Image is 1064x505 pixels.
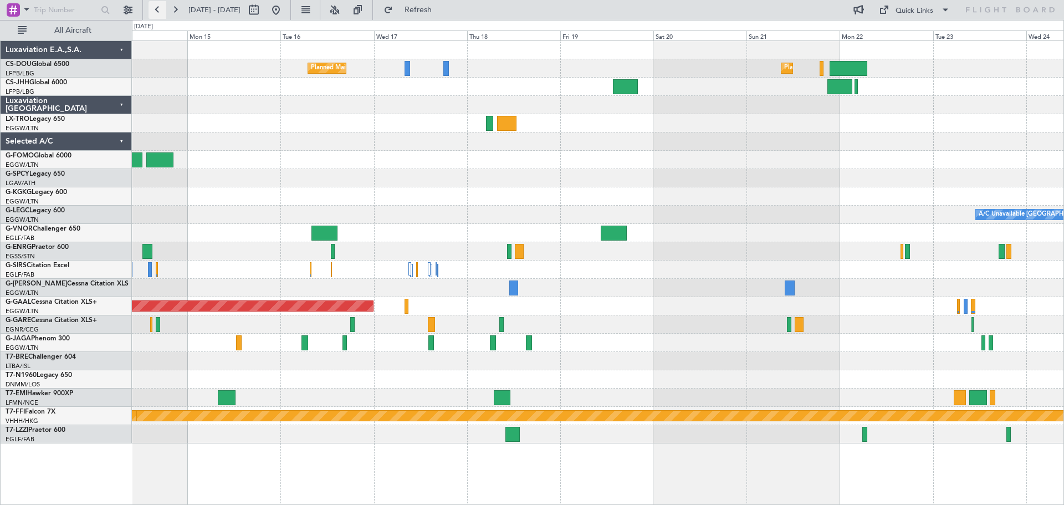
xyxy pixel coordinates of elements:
[134,22,153,32] div: [DATE]
[280,30,374,40] div: Tue 16
[6,307,39,315] a: EGGW/LTN
[29,27,117,34] span: All Aircraft
[6,335,31,342] span: G-JAGA
[6,344,39,352] a: EGGW/LTN
[6,226,80,232] a: G-VNORChallenger 650
[378,1,445,19] button: Refresh
[6,325,39,334] a: EGNR/CEG
[6,152,71,159] a: G-FOMOGlobal 6000
[6,317,31,324] span: G-GARE
[6,280,67,287] span: G-[PERSON_NAME]
[933,30,1026,40] div: Tue 23
[560,30,653,40] div: Fri 19
[6,226,33,232] span: G-VNOR
[6,399,38,407] a: LFMN/NCE
[395,6,442,14] span: Refresh
[6,335,70,342] a: G-JAGAPhenom 300
[6,372,37,379] span: T7-N1960
[6,116,65,123] a: LX-TROLegacy 650
[6,409,55,415] a: T7-FFIFalcon 7X
[6,409,25,415] span: T7-FFI
[374,30,467,40] div: Wed 17
[6,116,29,123] span: LX-TRO
[6,88,34,96] a: LFPB/LBG
[6,252,35,261] a: EGSS/STN
[6,189,32,196] span: G-KGKG
[6,299,97,305] a: G-GAALCessna Citation XLS+
[6,390,73,397] a: T7-EMIHawker 900XP
[311,60,485,76] div: Planned Maint [GEOGRAPHIC_DATA] ([GEOGRAPHIC_DATA])
[6,427,28,433] span: T7-LZZI
[94,30,187,40] div: Sun 14
[187,30,280,40] div: Mon 15
[6,79,67,86] a: CS-JHHGlobal 6000
[6,171,65,177] a: G-SPCYLegacy 650
[6,161,39,169] a: EGGW/LTN
[873,1,955,19] button: Quick Links
[6,152,34,159] span: G-FOMO
[6,427,65,433] a: T7-LZZIPraetor 600
[6,289,39,297] a: EGGW/LTN
[6,417,38,425] a: VHHH/HKG
[653,30,746,40] div: Sat 20
[34,2,98,18] input: Trip Number
[6,280,129,287] a: G-[PERSON_NAME]Cessna Citation XLS
[746,30,840,40] div: Sun 21
[6,271,34,279] a: EGLF/FAB
[6,79,29,86] span: CS-JHH
[6,262,27,269] span: G-SIRS
[6,216,39,224] a: EGGW/LTN
[6,354,28,360] span: T7-BRE
[6,124,39,132] a: EGGW/LTN
[6,244,32,251] span: G-ENRG
[6,299,31,305] span: G-GAAL
[6,372,72,379] a: T7-N1960Legacy 650
[6,69,34,78] a: LFPB/LBG
[6,61,69,68] a: CS-DOUGlobal 6500
[6,234,34,242] a: EGLF/FAB
[6,189,67,196] a: G-KGKGLegacy 600
[6,435,34,443] a: EGLF/FAB
[784,60,959,76] div: Planned Maint [GEOGRAPHIC_DATA] ([GEOGRAPHIC_DATA])
[12,22,120,39] button: All Aircraft
[467,30,560,40] div: Thu 18
[6,179,35,187] a: LGAV/ATH
[6,380,40,389] a: DNMM/LOS
[188,5,241,15] span: [DATE] - [DATE]
[6,171,29,177] span: G-SPCY
[6,207,65,214] a: G-LEGCLegacy 600
[6,197,39,206] a: EGGW/LTN
[6,317,97,324] a: G-GARECessna Citation XLS+
[6,390,27,397] span: T7-EMI
[6,244,69,251] a: G-ENRGPraetor 600
[840,30,933,40] div: Mon 22
[6,61,32,68] span: CS-DOU
[6,362,30,370] a: LTBA/ISL
[6,354,76,360] a: T7-BREChallenger 604
[896,6,933,17] div: Quick Links
[6,262,69,269] a: G-SIRSCitation Excel
[6,207,29,214] span: G-LEGC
